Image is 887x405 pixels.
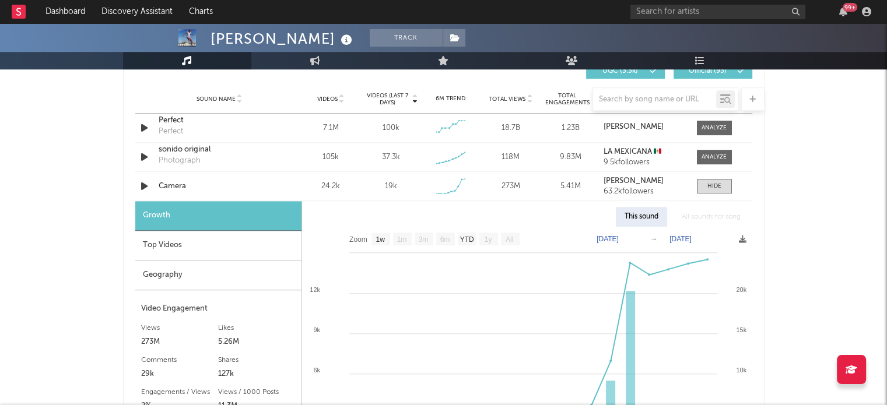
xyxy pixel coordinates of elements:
[135,201,301,231] div: Growth
[483,122,538,134] div: 18.7B
[218,353,296,367] div: Shares
[370,29,443,47] button: Track
[593,95,716,104] input: Search by song name or URL
[141,367,219,381] div: 29k
[604,177,685,185] a: [PERSON_NAME]
[604,177,664,185] strong: [PERSON_NAME]
[604,148,661,156] strong: LA MEXICANA 🇲🇽
[218,385,296,399] div: Views / 1000 Posts
[376,235,385,244] text: 1w
[604,188,685,196] div: 63.2k followers
[483,152,538,163] div: 118M
[218,335,296,349] div: 5.26M
[141,335,219,349] div: 273M
[630,5,805,19] input: Search for artists
[141,321,219,335] div: Views
[141,302,296,316] div: Video Engagement
[304,152,358,163] div: 105k
[313,367,320,374] text: 6k
[159,115,281,126] a: Perfect
[604,148,685,156] a: LA MEXICANA 🇲🇽
[669,235,692,243] text: [DATE]
[211,29,355,48] div: [PERSON_NAME]
[159,126,183,138] div: Perfect
[135,231,301,260] div: Top Videos
[484,235,492,244] text: 1y
[604,123,664,131] strong: [PERSON_NAME]
[544,152,598,163] div: 9.83M
[673,207,749,227] div: All sounds for song
[681,68,735,75] span: Official ( 93 )
[381,152,399,163] div: 37.3k
[141,353,219,367] div: Comments
[418,235,428,244] text: 3m
[141,385,219,399] div: Engagements / Views
[159,181,281,192] a: Camera
[310,286,320,293] text: 12k
[736,286,746,293] text: 20k
[159,155,201,167] div: Photograph
[159,144,281,156] a: sonido original
[384,181,397,192] div: 19k
[544,181,598,192] div: 5.41M
[382,122,399,134] div: 100k
[736,326,746,333] text: 15k
[674,64,752,79] button: Official(93)
[313,326,320,333] text: 9k
[604,123,685,131] a: [PERSON_NAME]
[304,122,358,134] div: 7.1M
[597,235,619,243] text: [DATE]
[505,235,513,244] text: All
[304,181,358,192] div: 24.2k
[650,235,657,243] text: →
[440,235,450,244] text: 6m
[218,367,296,381] div: 127k
[349,235,367,244] text: Zoom
[839,7,847,16] button: 99+
[218,321,296,335] div: Likes
[843,3,857,12] div: 99 +
[544,122,598,134] div: 1.23B
[135,260,301,290] div: Geography
[736,367,746,374] text: 10k
[616,207,667,227] div: This sound
[604,159,685,167] div: 9.5k followers
[460,235,474,244] text: YTD
[483,181,538,192] div: 273M
[594,68,647,75] span: UGC ( 3.3k )
[397,235,406,244] text: 1m
[586,64,665,79] button: UGC(3.3k)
